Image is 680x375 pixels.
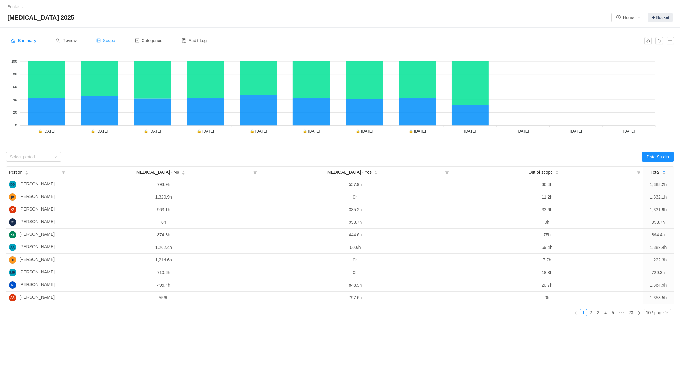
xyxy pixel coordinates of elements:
a: 4 [602,309,609,316]
span: Total [651,169,660,176]
img: AL [9,281,16,289]
td: 1,353.5h [643,292,674,304]
div: Sort [181,170,185,174]
button: Data Studio [642,152,674,162]
img: RF [9,218,16,226]
i: icon: caret-up [374,170,378,172]
tspan: [DATE] [517,129,529,133]
td: 953.7h [259,216,451,229]
td: 848.9h [259,279,451,292]
td: 1,262.4h [68,241,259,254]
img: AA [9,244,16,251]
i: icon: filter [59,167,68,178]
i: icon: caret-up [662,170,666,172]
span: [MEDICAL_DATA] 2025 [7,13,78,22]
tspan: [DATE] [623,129,635,133]
span: [PERSON_NAME] [19,231,55,238]
tspan: 🔒 [DATE] [144,129,161,133]
a: 1 [580,309,587,316]
tspan: 60 [13,85,17,89]
i: icon: control [96,38,101,43]
tspan: 🔒 [DATE] [38,129,55,133]
td: 20.7h [451,279,643,292]
td: 963.1h [68,203,259,216]
span: [PERSON_NAME] [19,281,55,289]
a: 5 [609,309,616,316]
tspan: 80 [13,72,17,76]
span: Scope [96,38,115,43]
td: 894.4h [643,229,674,241]
i: icon: filter [634,167,643,178]
button: icon: clock-circleHoursicon: down [611,13,645,22]
td: 729.3h [643,266,674,279]
td: 710.6h [68,266,259,279]
tspan: 40 [13,98,17,102]
span: [MEDICAL_DATA] - No [135,169,179,176]
td: 1,388.2h [643,178,674,191]
tspan: [DATE] [570,129,582,133]
li: 2 [587,309,594,316]
img: AR [9,294,16,301]
i: icon: caret-down [662,172,666,174]
i: icon: left [574,311,578,315]
button: icon: menu [667,37,674,44]
button: icon: bell [655,37,663,44]
tspan: 🔒 [DATE] [91,129,108,133]
td: 0h [259,191,451,203]
span: Categories [135,38,162,43]
div: Select period [10,154,51,160]
i: icon: right [637,311,641,315]
div: Sort [374,170,378,174]
td: 75h [451,229,643,241]
td: 18.8h [451,266,643,279]
a: 3 [595,309,602,316]
i: icon: down [665,311,669,315]
td: 0h [259,254,451,266]
td: 444.6h [259,229,451,241]
a: 2 [587,309,594,316]
span: Person [9,169,22,176]
td: 1,320.9h [68,191,259,203]
li: 5 [609,309,617,316]
span: Audit Log [182,38,207,43]
tspan: 🔒 [DATE] [197,129,214,133]
td: 33.6h [451,203,643,216]
td: 0h [68,216,259,229]
tspan: 🔒 [DATE] [303,129,320,133]
td: 1,214.6h [68,254,259,266]
img: JR [9,193,16,201]
img: KF [9,206,16,213]
i: icon: caret-up [182,170,185,172]
i: icon: caret-up [25,170,29,172]
td: 1,332.1h [643,191,674,203]
td: 797.6h [259,292,451,304]
td: 1,364.9h [643,279,674,292]
i: icon: caret-down [25,172,29,174]
div: Sort [25,170,29,174]
a: Buckets [7,4,23,9]
img: MR [9,269,16,276]
span: [PERSON_NAME] [19,256,55,264]
span: [MEDICAL_DATA] - Yes [326,169,372,176]
span: [PERSON_NAME] [19,218,55,226]
button: icon: team [644,37,652,44]
div: Sort [555,170,559,174]
i: icon: profile [135,38,139,43]
i: icon: caret-up [556,170,559,172]
td: 374.8h [68,229,259,241]
tspan: 100 [11,60,17,63]
tspan: 🔒 [DATE] [250,129,267,133]
td: 60.6h [259,241,451,254]
td: 0h [451,216,643,229]
td: 495.4h [68,279,259,292]
td: 793.9h [68,178,259,191]
i: icon: caret-down [556,172,559,174]
tspan: [DATE] [464,129,476,133]
span: Review [56,38,77,43]
td: 0h [259,266,451,279]
li: Previous Page [572,309,580,316]
td: 36.4h [451,178,643,191]
td: 0h [451,292,643,304]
